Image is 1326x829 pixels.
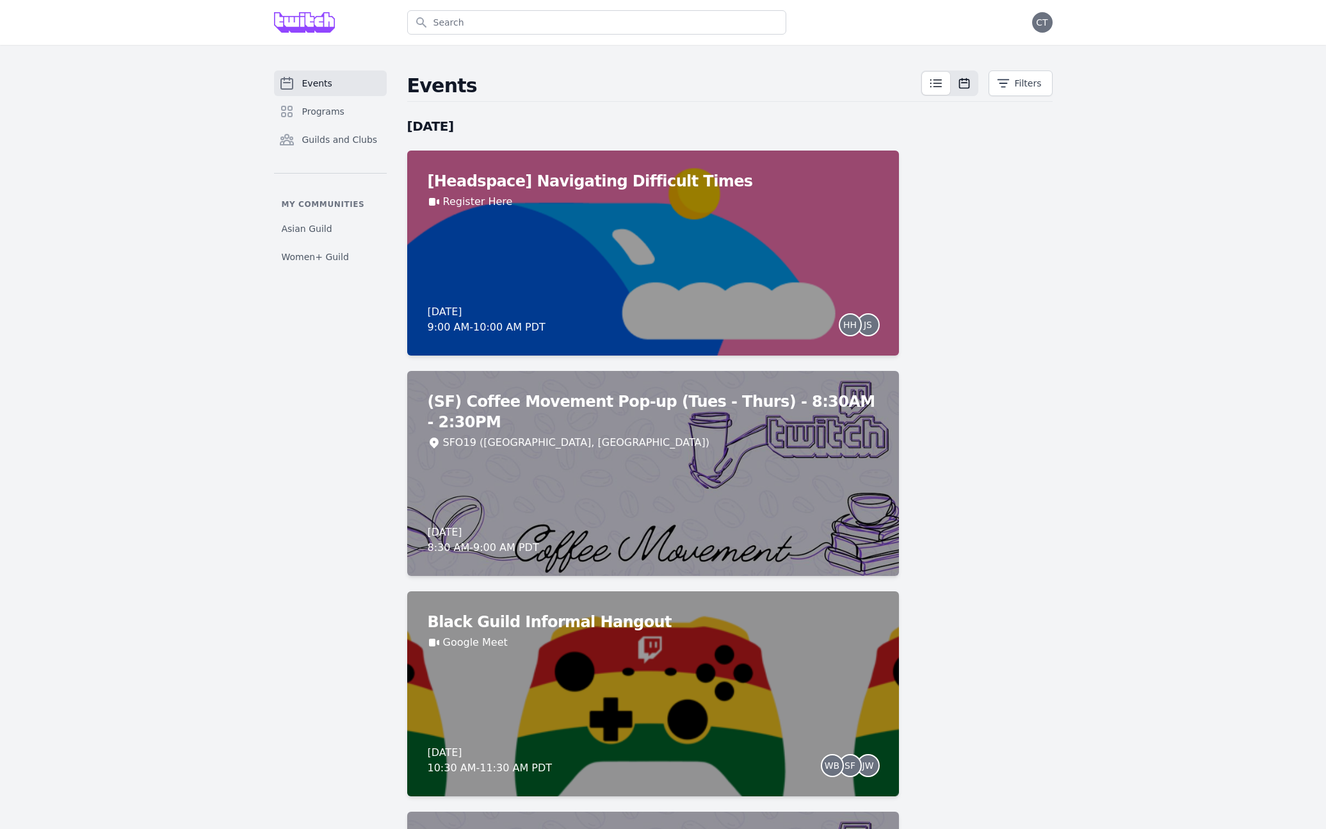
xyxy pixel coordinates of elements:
[407,371,899,576] a: (SF) Coffee Movement Pop-up (Tues - Thurs) - 8:30AM - 2:30PMSFO19 ([GEOGRAPHIC_DATA], [GEOGRAPHIC...
[428,304,546,335] div: [DATE] 9:00 AM - 10:00 AM PDT
[274,12,336,33] img: Grove
[302,77,332,90] span: Events
[407,117,899,135] h2: [DATE]
[1036,18,1047,27] span: CT
[989,70,1053,96] button: Filters
[274,199,387,209] p: My communities
[843,320,857,329] span: HH
[862,761,874,770] span: JW
[282,250,349,263] span: Women+ Guild
[274,127,387,152] a: Guilds and Clubs
[1032,12,1053,33] button: CT
[428,612,878,632] h2: Black Guild Informal Hangout
[443,194,513,209] a: Register Here
[428,171,878,192] h2: [Headspace] Navigating Difficult Times
[825,761,839,770] span: WB
[428,745,553,776] div: [DATE] 10:30 AM - 11:30 AM PDT
[302,105,344,118] span: Programs
[407,74,921,97] h2: Events
[274,217,387,240] a: Asian Guild
[407,591,899,796] a: Black Guild Informal HangoutGoogle Meet[DATE]10:30 AM-11:30 AM PDTWBSFJW
[864,320,872,329] span: JS
[428,391,878,432] h2: (SF) Coffee Movement Pop-up (Tues - Thurs) - 8:30AM - 2:30PM
[302,133,378,146] span: Guilds and Clubs
[443,635,508,650] a: Google Meet
[407,10,786,35] input: Search
[407,151,899,356] a: [Headspace] Navigating Difficult TimesRegister Here[DATE]9:00 AM-10:00 AM PDTHHJS
[274,70,387,96] a: Events
[443,435,709,450] div: SFO19 ([GEOGRAPHIC_DATA], [GEOGRAPHIC_DATA])
[428,525,539,555] div: [DATE] 8:30 AM - 9:00 AM PDT
[274,99,387,124] a: Programs
[274,245,387,268] a: Women+ Guild
[274,70,387,268] nav: Sidebar
[845,761,855,770] span: SF
[282,222,332,235] span: Asian Guild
